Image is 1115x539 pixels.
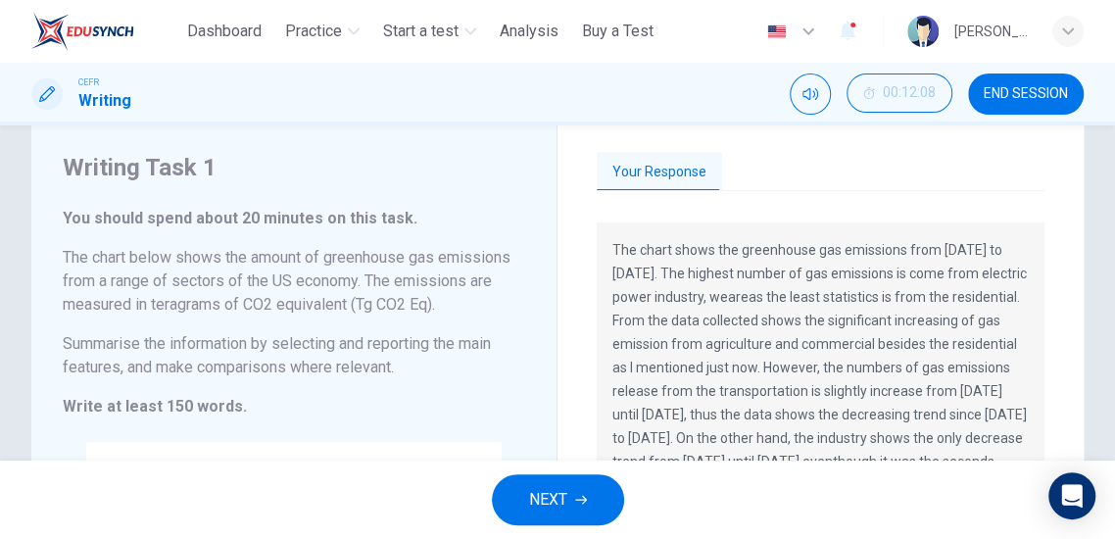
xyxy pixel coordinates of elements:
span: Start a test [383,20,459,43]
span: Dashboard [187,20,262,43]
img: Profile picture [907,16,939,47]
div: basic tabs example [597,152,1044,193]
p: The chart shows the greenhouse gas emissions from [DATE] to [DATE]. The highest number of gas emi... [612,238,1029,497]
h6: The chart below shows the amount of greenhouse gas emissions from a range of sectors of the US ec... [63,246,525,317]
div: Hide [847,73,952,115]
a: ELTC logo [31,12,179,51]
div: Open Intercom Messenger [1048,472,1095,519]
div: [PERSON_NAME] KPM-Guru [954,20,1029,43]
button: Your Response [597,152,722,193]
span: 00:12:08 [883,85,936,101]
img: ELTC logo [31,12,134,51]
span: Analysis [500,20,558,43]
span: Practice [285,20,342,43]
button: Analysis [492,14,566,49]
button: END SESSION [968,73,1084,115]
span: END SESSION [984,86,1068,102]
div: Mute [790,73,831,115]
img: en [764,24,789,39]
button: Buy a Test [574,14,661,49]
h6: You should spend about 20 minutes on this task. [63,207,525,230]
h6: Summarise the information by selecting and reporting the main features, and make comparisons wher... [63,332,525,379]
span: CEFR [78,75,99,89]
button: Dashboard [179,14,269,49]
span: NEXT [529,486,567,514]
strong: Write at least 150 words. [63,397,247,416]
button: Practice [277,14,367,49]
button: Start a test [375,14,484,49]
h1: Writing [78,89,131,113]
button: 00:12:08 [847,73,952,113]
span: Buy a Test [582,20,654,43]
button: NEXT [492,474,624,525]
h4: Writing Task 1 [63,152,525,183]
